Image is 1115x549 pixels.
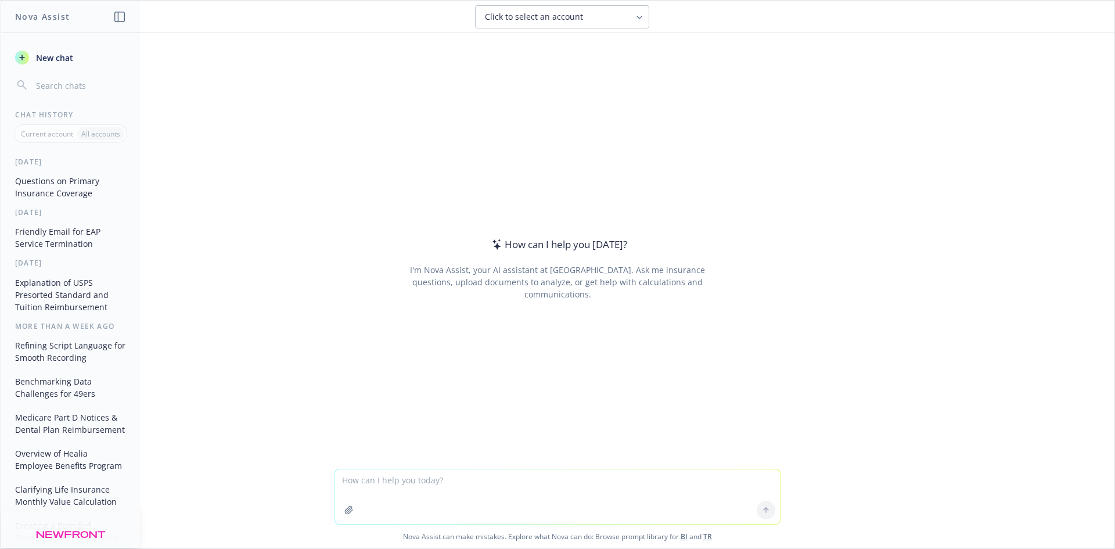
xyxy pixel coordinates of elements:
div: [DATE] [1,258,140,268]
span: New chat [34,52,73,64]
button: Clarifying Life Insurance Monthly Value Calculation [10,480,131,511]
div: How can I help you [DATE]? [488,237,627,252]
span: Click to select an account [485,11,583,23]
button: Friendly Email for EAP Service Termination [10,222,131,253]
p: All accounts [81,129,120,139]
button: New chat [10,47,131,68]
div: I'm Nova Assist, your AI assistant at [GEOGRAPHIC_DATA]. Ask me insurance questions, upload docum... [394,264,721,300]
div: Chat History [1,110,140,120]
button: Medicare Part D Notices & Dental Plan Reimbursement [10,408,131,439]
button: Creating a Branded PowerPoint Template Slide [10,516,131,547]
div: More than a week ago [1,321,140,331]
button: Explanation of USPS Presorted Standard and Tuition Reimbursement [10,273,131,317]
div: [DATE] [1,157,140,167]
button: Questions on Primary Insurance Coverage [10,171,131,203]
button: Refining Script Language for Smooth Recording [10,336,131,367]
button: Click to select an account [475,5,649,28]
h1: Nova Assist [15,10,70,23]
input: Search chats [34,77,126,94]
button: Overview of Healia Employee Benefits Program [10,444,131,475]
a: TR [703,532,712,541]
div: [DATE] [1,207,140,217]
button: Benchmarking Data Challenges for 49ers [10,372,131,403]
a: BI [681,532,688,541]
span: Nova Assist can make mistakes. Explore what Nova can do: Browse prompt library for and [5,525,1110,548]
p: Current account [21,129,73,139]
